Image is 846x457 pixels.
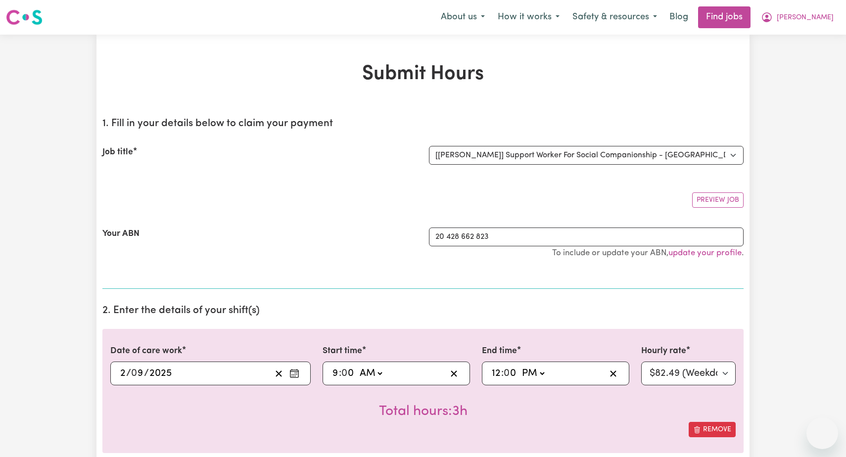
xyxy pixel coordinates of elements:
a: Blog [663,6,694,28]
button: How it works [491,7,566,28]
input: -- [342,366,355,381]
input: -- [132,366,144,381]
iframe: Button to launch messaging window [806,417,838,449]
img: Careseekers logo [6,8,43,26]
span: 0 [504,368,510,378]
input: -- [505,366,517,381]
span: / [144,368,149,379]
span: Total hours worked: 3 hours [379,405,468,418]
span: / [126,368,131,379]
button: Remove this shift [689,422,736,437]
input: -- [491,366,501,381]
label: End time [482,345,517,358]
h2: 1. Fill in your details below to claim your payment [102,118,744,130]
button: Enter the date of care work [286,366,302,381]
label: Date of care work [110,345,182,358]
button: My Account [754,7,840,28]
button: About us [434,7,491,28]
input: ---- [149,366,172,381]
h1: Submit Hours [102,62,744,86]
span: : [339,368,341,379]
a: Find jobs [698,6,751,28]
label: Your ABN [102,228,140,240]
span: : [501,368,504,379]
a: Careseekers logo [6,6,43,29]
a: update your profile [668,249,742,257]
label: Start time [323,345,362,358]
span: [PERSON_NAME] [777,12,834,23]
button: Preview Job [692,192,744,208]
small: To include or update your ABN, . [552,249,744,257]
h2: 2. Enter the details of your shift(s) [102,305,744,317]
label: Job title [102,146,133,159]
span: 0 [131,368,137,378]
input: -- [120,366,126,381]
button: Safety & resources [566,7,663,28]
input: -- [332,366,339,381]
button: Clear date [271,366,286,381]
span: 0 [341,368,347,378]
label: Hourly rate [641,345,686,358]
